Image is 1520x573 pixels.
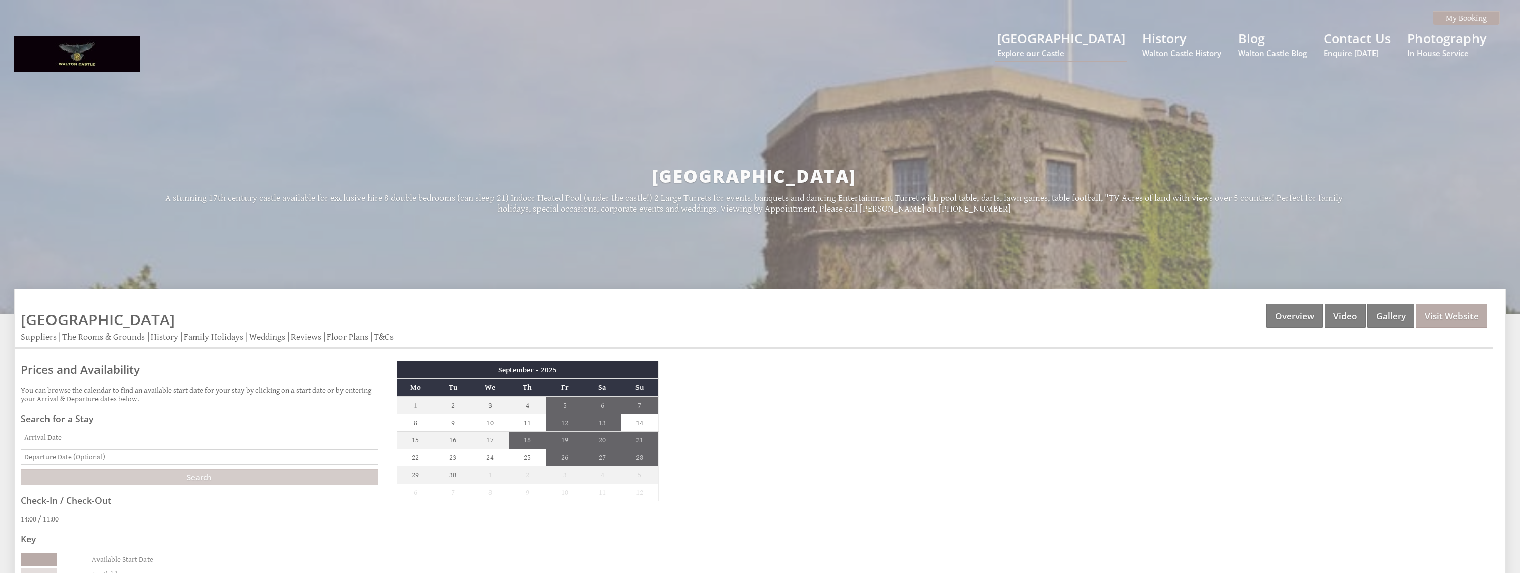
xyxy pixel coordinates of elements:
[621,379,658,396] th: Su
[1142,30,1221,58] a: HistoryWalton Castle History
[997,48,1125,58] small: Explore our Castle
[1416,304,1487,328] a: Visit Website
[621,466,658,484] td: 5
[546,449,583,466] td: 26
[509,432,546,449] td: 18
[583,466,621,484] td: 4
[62,332,145,342] a: The Rooms & Grounds
[471,414,509,432] td: 10
[397,414,434,432] td: 8
[21,332,57,342] a: Suppliers
[471,397,509,414] td: 3
[621,484,658,501] td: 12
[434,449,471,466] td: 23
[509,484,546,501] td: 9
[1238,30,1307,58] a: BlogWalton Castle Blog
[151,332,178,342] a: History
[509,466,546,484] td: 2
[509,449,546,466] td: 25
[621,449,658,466] td: 28
[583,414,621,432] td: 13
[184,332,243,342] a: Family Holidays
[397,449,434,466] td: 22
[621,432,658,449] td: 21
[21,386,378,403] p: You can browse the calendar to find an available start date for your stay by clicking on a start ...
[397,361,658,379] th: September - 2025
[1407,30,1486,58] a: PhotographyIn House Service
[21,361,378,377] a: Prices and Availability
[162,193,1346,214] p: A stunning 17th century castle available for exclusive hire 8 double bedrooms (can sleep 21) Indo...
[291,332,321,342] a: Reviews
[471,449,509,466] td: 24
[397,397,434,414] td: 1
[509,414,546,432] td: 11
[1433,11,1500,25] a: My Booking
[1266,304,1323,328] a: Overview
[434,379,471,396] th: Tu
[21,309,175,330] a: [GEOGRAPHIC_DATA]
[21,469,378,485] input: Search
[621,397,658,414] td: 7
[1323,30,1391,58] a: Contact UsEnquire [DATE]
[327,332,368,342] a: Floor Plans
[1407,48,1486,58] small: In House Service
[1325,304,1366,328] a: Video
[21,412,378,425] h3: Search for a Stay
[434,466,471,484] td: 30
[434,397,471,414] td: 2
[471,466,509,484] td: 1
[583,432,621,449] td: 20
[434,414,471,432] td: 9
[583,397,621,414] td: 6
[397,432,434,449] td: 15
[546,484,583,501] td: 10
[471,484,509,501] td: 8
[374,332,394,342] a: T&Cs
[546,466,583,484] td: 3
[434,432,471,449] td: 16
[583,449,621,466] td: 27
[621,414,658,432] td: 14
[21,449,378,465] input: Departure Date (Optional)
[509,397,546,414] td: 4
[546,397,583,414] td: 5
[546,414,583,432] td: 12
[1238,48,1307,58] small: Walton Castle Blog
[1323,48,1391,58] small: Enquire [DATE]
[1142,48,1221,58] small: Walton Castle History
[21,430,378,445] input: Arrival Date
[397,484,434,501] td: 6
[997,30,1125,58] a: [GEOGRAPHIC_DATA]Explore our Castle
[397,379,434,396] th: Mo
[21,494,378,506] h3: Check-In / Check-Out
[471,379,509,396] th: We
[471,432,509,449] td: 17
[583,379,621,396] th: Sa
[397,466,434,484] td: 29
[21,533,378,545] h3: Key
[509,379,546,396] th: Th
[546,379,583,396] th: Fr
[14,36,140,71] img: Walton Castle
[434,484,471,501] td: 7
[249,332,285,342] a: Weddings
[162,164,1346,188] h2: [GEOGRAPHIC_DATA]
[546,432,583,449] td: 19
[90,553,376,566] dd: Available Start Date
[21,515,378,524] p: 14:00 / 11:00
[583,484,621,501] td: 11
[1367,304,1414,328] a: Gallery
